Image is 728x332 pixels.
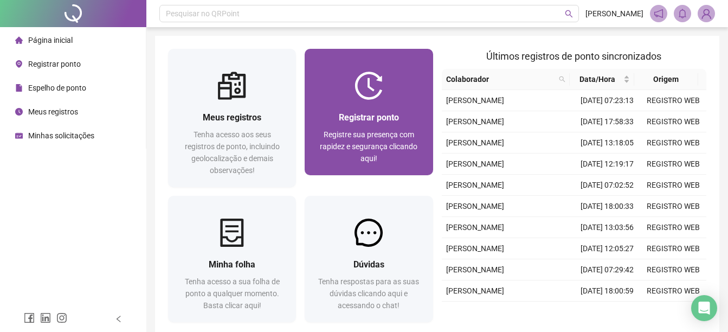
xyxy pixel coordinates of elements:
[203,112,261,123] span: Meus registros
[305,196,433,322] a: DúvidasTenha respostas para as suas dúvidas clicando aqui e acessando o chat!
[640,217,706,238] td: REGISTRO WEB
[56,312,67,323] span: instagram
[574,132,640,154] td: [DATE] 13:18:05
[654,9,663,18] span: notification
[574,111,640,132] td: [DATE] 17:58:33
[24,312,35,323] span: facebook
[15,84,23,92] span: file
[209,259,255,270] span: Minha folha
[574,175,640,196] td: [DATE] 07:02:52
[446,96,504,105] span: [PERSON_NAME]
[640,302,706,323] td: REGISTRO WEB
[305,49,433,175] a: Registrar pontoRegistre sua presença com rapidez e segurança clicando aqui!
[353,259,384,270] span: Dúvidas
[318,277,419,310] span: Tenha respostas para as suas dúvidas clicando aqui e acessando o chat!
[446,181,504,189] span: [PERSON_NAME]
[585,8,643,20] span: [PERSON_NAME]
[574,154,640,175] td: [DATE] 12:19:17
[185,130,280,175] span: Tenha acesso aos seus registros de ponto, incluindo geolocalização e demais observações!
[698,5,714,22] img: 91928
[574,73,621,85] span: Data/Hora
[691,295,717,321] div: Open Intercom Messenger
[446,223,504,232] span: [PERSON_NAME]
[28,60,81,68] span: Registrar ponto
[640,175,706,196] td: REGISTRO WEB
[15,36,23,44] span: home
[446,202,504,210] span: [PERSON_NAME]
[640,280,706,302] td: REGISTRO WEB
[570,69,634,90] th: Data/Hora
[640,154,706,175] td: REGISTRO WEB
[634,69,698,90] th: Origem
[574,302,640,323] td: [DATE] 13:00:37
[28,107,78,116] span: Meus registros
[486,50,661,62] span: Últimos registros de ponto sincronizados
[40,312,51,323] span: linkedin
[446,73,555,85] span: Colaborador
[574,90,640,111] td: [DATE] 07:23:13
[446,265,504,274] span: [PERSON_NAME]
[574,217,640,238] td: [DATE] 13:03:56
[640,259,706,280] td: REGISTRO WEB
[557,71,568,87] span: search
[28,84,86,92] span: Espelho de ponto
[28,36,73,44] span: Página inicial
[168,49,296,187] a: Meus registrosTenha acesso aos seus registros de ponto, incluindo geolocalização e demais observa...
[640,90,706,111] td: REGISTRO WEB
[574,259,640,280] td: [DATE] 07:29:42
[640,196,706,217] td: REGISTRO WEB
[446,286,504,295] span: [PERSON_NAME]
[446,117,504,126] span: [PERSON_NAME]
[640,238,706,259] td: REGISTRO WEB
[15,132,23,139] span: schedule
[574,238,640,259] td: [DATE] 12:05:27
[15,108,23,116] span: clock-circle
[574,196,640,217] td: [DATE] 18:00:33
[565,10,573,18] span: search
[559,76,565,82] span: search
[339,112,399,123] span: Registrar ponto
[15,60,23,68] span: environment
[446,138,504,147] span: [PERSON_NAME]
[446,159,504,168] span: [PERSON_NAME]
[320,130,417,163] span: Registre sua presença com rapidez e segurança clicando aqui!
[640,111,706,132] td: REGISTRO WEB
[28,131,94,140] span: Minhas solicitações
[185,277,280,310] span: Tenha acesso a sua folha de ponto a qualquer momento. Basta clicar aqui!
[640,132,706,154] td: REGISTRO WEB
[446,244,504,253] span: [PERSON_NAME]
[678,9,687,18] span: bell
[574,280,640,302] td: [DATE] 18:00:59
[168,196,296,322] a: Minha folhaTenha acesso a sua folha de ponto a qualquer momento. Basta clicar aqui!
[115,315,123,323] span: left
